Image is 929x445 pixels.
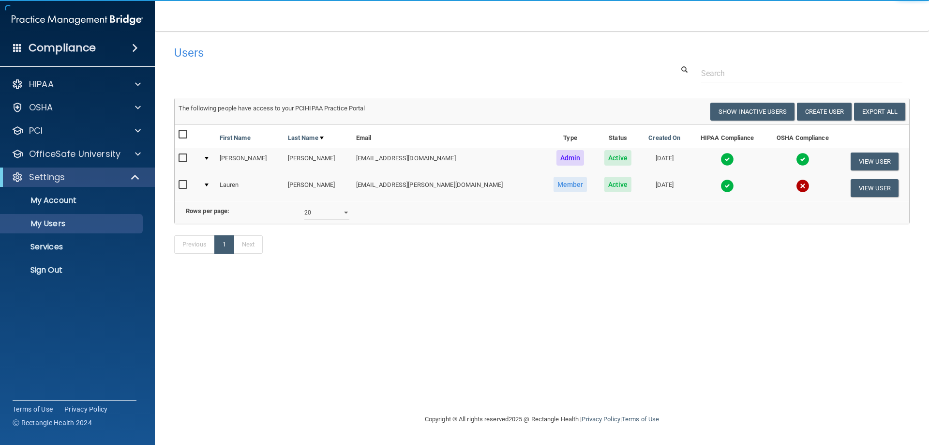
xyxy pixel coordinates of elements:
[640,148,689,175] td: [DATE]
[216,175,284,201] td: Lauren
[797,103,852,121] button: Create User
[13,404,53,414] a: Terms of Use
[12,78,141,90] a: HIPAA
[604,150,632,166] span: Active
[701,64,902,82] input: Search
[648,132,680,144] a: Created On
[720,153,734,166] img: tick.e7d51cea.svg
[796,179,809,193] img: cross.ca9f0e7f.svg
[214,235,234,254] a: 1
[689,125,765,148] th: HIPAA Compliance
[179,105,365,112] span: The following people have access to your PCIHIPAA Practice Portal
[284,148,352,175] td: [PERSON_NAME]
[29,102,53,113] p: OSHA
[12,171,140,183] a: Settings
[29,125,43,137] p: PCI
[12,102,141,113] a: OSHA
[640,175,689,201] td: [DATE]
[29,78,54,90] p: HIPAA
[710,103,794,121] button: Show Inactive Users
[854,103,905,121] a: Export All
[556,150,584,166] span: Admin
[174,46,597,59] h4: Users
[12,125,141,137] a: PCI
[234,235,263,254] a: Next
[851,153,899,170] button: View User
[352,175,544,201] td: [EMAIL_ADDRESS][PERSON_NAME][DOMAIN_NAME]
[544,125,596,148] th: Type
[12,148,141,160] a: OfficeSafe University
[6,196,138,205] p: My Account
[186,207,229,215] b: Rows per page:
[6,242,138,252] p: Services
[622,415,659,423] a: Terms of Use
[582,415,620,423] a: Privacy Policy
[554,177,587,192] span: Member
[13,418,92,428] span: Ⓒ Rectangle Health 2024
[64,404,108,414] a: Privacy Policy
[851,179,899,197] button: View User
[352,125,544,148] th: Email
[796,153,809,166] img: tick.e7d51cea.svg
[216,148,284,175] td: [PERSON_NAME]
[352,148,544,175] td: [EMAIL_ADDRESS][DOMAIN_NAME]
[6,265,138,275] p: Sign Out
[604,177,632,192] span: Active
[765,125,840,148] th: OSHA Compliance
[6,219,138,229] p: My Users
[29,41,96,55] h4: Compliance
[12,10,143,30] img: PMB logo
[596,125,640,148] th: Status
[29,148,120,160] p: OfficeSafe University
[174,235,215,254] a: Previous
[288,132,324,144] a: Last Name
[29,171,65,183] p: Settings
[720,179,734,193] img: tick.e7d51cea.svg
[284,175,352,201] td: [PERSON_NAME]
[365,404,719,435] div: Copyright © All rights reserved 2025 @ Rectangle Health | |
[220,132,251,144] a: First Name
